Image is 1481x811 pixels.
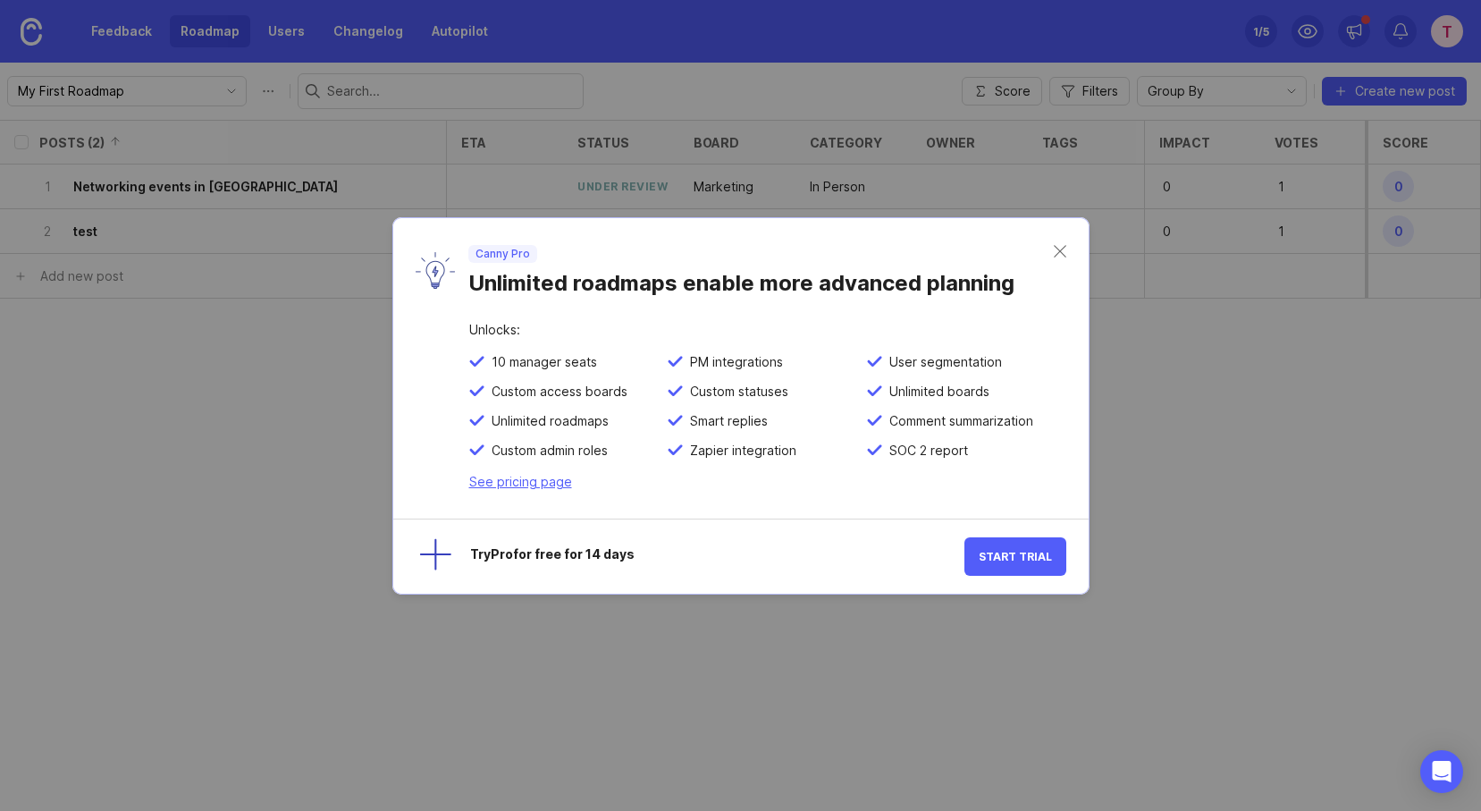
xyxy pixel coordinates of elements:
[468,263,1054,297] div: Unlimited roadmaps enable more advanced planning
[416,252,455,289] img: lyW0TRAiArAAAAAASUVORK5CYII=
[469,324,1066,354] div: Unlocks:
[882,354,1002,370] span: User segmentation
[484,443,608,459] span: Custom admin roles
[882,443,968,459] span: SOC 2 report
[964,537,1066,576] button: Start Trial
[882,384,989,400] span: Unlimited boards
[470,548,964,565] div: Try Pro for free for 14 days
[484,384,627,400] span: Custom access boards
[683,443,796,459] span: Zapier integration
[683,413,768,429] span: Smart replies
[484,354,597,370] span: 10 manager seats
[1420,750,1463,793] div: Open Intercom Messenger
[484,413,609,429] span: Unlimited roadmaps
[882,413,1033,429] span: Comment summarization
[475,247,530,261] p: Canny Pro
[683,384,788,400] span: Custom statuses
[979,550,1052,563] span: Start Trial
[683,354,783,370] span: PM integrations
[469,474,572,489] a: See pricing page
